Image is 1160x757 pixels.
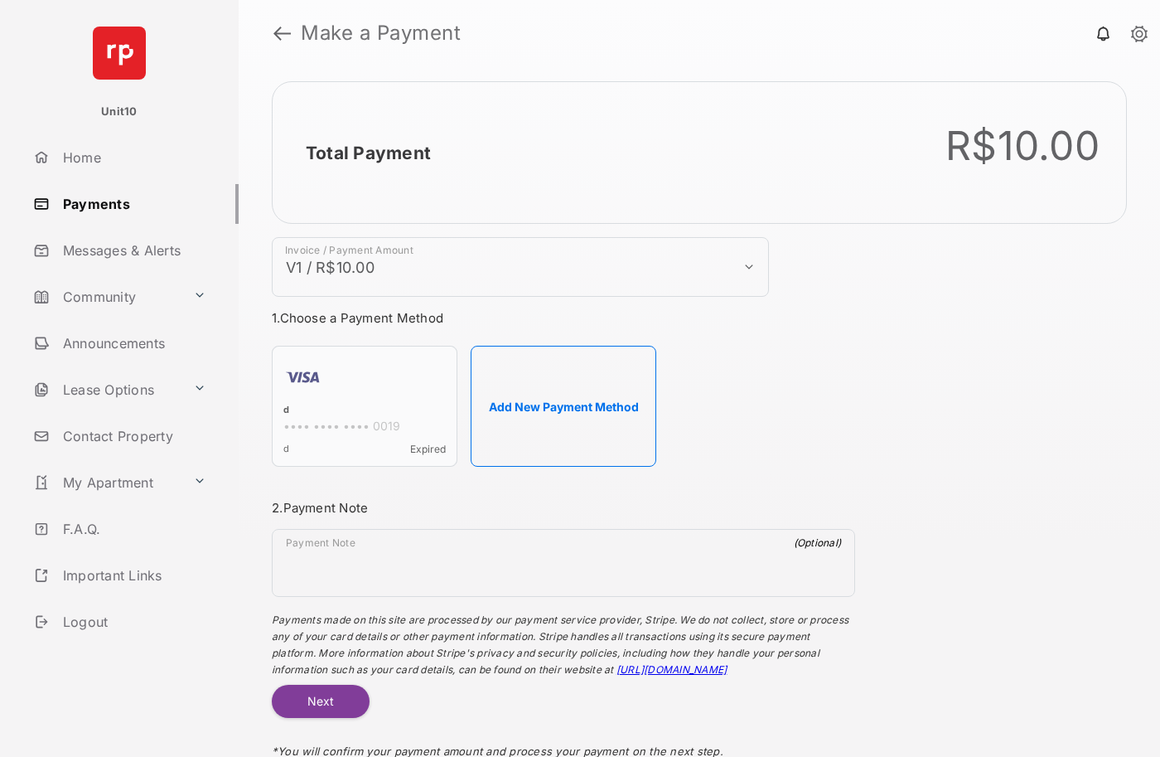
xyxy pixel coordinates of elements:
a: Logout [27,602,239,642]
p: Unit10 [101,104,138,120]
button: Add New Payment Method [471,346,656,467]
span: d [283,443,289,455]
a: Messages & Alerts [27,230,239,270]
h3: 1. Choose a Payment Method [272,310,855,326]
a: Lease Options [27,370,186,410]
img: svg+xml;base64,PHN2ZyB4bWxucz0iaHR0cDovL3d3dy53My5vcmcvMjAwMC9zdmciIHdpZHRoPSI2NCIgaGVpZ2h0PSI2NC... [93,27,146,80]
a: My Apartment [27,463,186,502]
h3: 2. Payment Note [272,500,855,516]
div: R$10.00 [945,122,1100,170]
a: Payments [27,184,239,224]
div: •••• •••• •••• 0019 [283,419,446,436]
a: Community [27,277,186,317]
a: Important Links [27,556,213,595]
a: Contact Property [27,416,239,456]
span: Expired [410,443,446,455]
span: Payments made on this site are processed by our payment service provider, Stripe. We do not colle... [272,614,848,676]
div: d [283,404,446,419]
a: [URL][DOMAIN_NAME] [616,663,727,676]
a: F.A.Q. [27,509,239,549]
h2: Total Payment [306,143,431,163]
div: d•••• •••• •••• 0019dExpired [272,346,457,467]
button: Next [272,685,370,718]
strong: Make a Payment [301,23,461,43]
a: Announcements [27,323,239,363]
a: Home [27,138,239,177]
